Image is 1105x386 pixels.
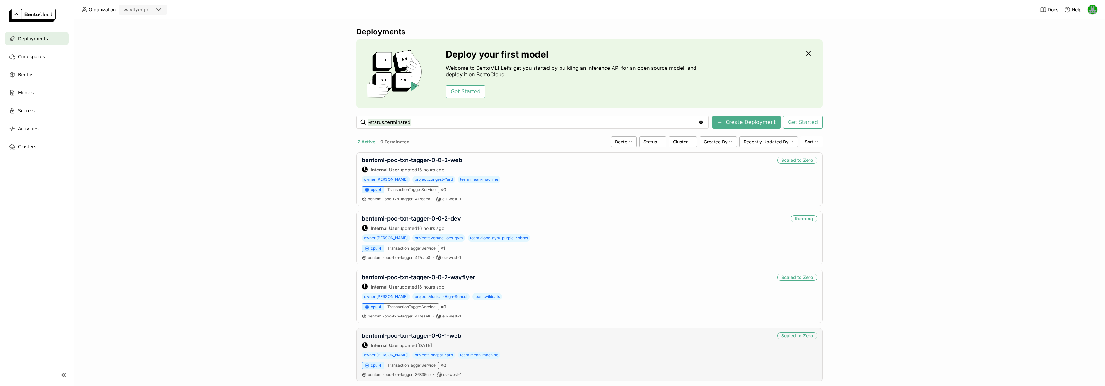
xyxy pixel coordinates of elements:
[368,255,430,260] span: bentoml-poc-txn-tagger 417eae8
[18,53,45,60] span: Codespaces
[442,197,461,202] span: eu-west-1
[1040,6,1058,13] a: Docs
[371,343,399,348] strong: Internal User
[446,65,700,78] p: Welcome to BentoML! Let’s get you started by building an Inference API for an open source model, ...
[368,197,430,201] span: bentoml-poc-txn-tagger 417eae8
[368,314,430,319] a: bentoml-poc-txn-tagger:417eae8
[615,139,627,145] span: Bento
[371,246,381,251] span: cpu.4
[362,166,368,173] div: Internal User
[412,352,455,359] span: project:Longest-Yard
[362,234,410,242] span: owner:[PERSON_NAME]
[368,372,431,377] a: bentoml-poc-txn-tagger:36335ce
[371,225,399,231] strong: Internal User
[379,138,411,146] button: 0 Terminated
[362,342,368,348] div: Internal User
[1088,5,1097,14] img: Sean Hickey
[362,225,461,231] div: updated
[362,332,461,339] a: bentoml-poc-txn-tagger-0-0-1-web
[361,50,430,98] img: cover onboarding
[704,139,728,145] span: Created By
[356,27,823,37] div: Deployments
[673,139,688,145] span: Cluster
[18,89,34,96] span: Models
[18,143,36,151] span: Clusters
[417,284,444,289] span: 16 hours ago
[443,372,462,377] span: eu-west-1
[368,314,430,318] span: bentoml-poc-txn-tagger 417eae8
[384,245,439,252] div: TransactionTaggerService
[413,314,414,318] span: :
[362,166,462,173] div: updated
[777,332,817,339] div: Scaled to Zero
[5,86,69,99] a: Models
[5,104,69,117] a: Secrets
[440,187,446,193] span: × 0
[800,136,823,147] div: Sort
[362,215,461,222] a: bentoml-poc-txn-tagger-0-0-2-dev
[368,255,430,260] a: bentoml-poc-txn-tagger:417eae8
[5,32,69,45] a: Deployments
[440,363,446,368] span: × 0
[362,225,368,231] div: Internal User
[5,68,69,81] a: Bentos
[440,304,446,310] span: × 0
[639,136,666,147] div: Status
[412,176,455,183] span: project:Longest-Yard
[362,176,410,183] span: owner:[PERSON_NAME]
[739,136,798,147] div: Recently Updated By
[362,283,475,290] div: updated
[123,6,154,13] div: wayflyer-prod
[669,136,697,147] div: Cluster
[712,116,781,129] button: Create Deployment
[417,167,444,172] span: 16 hours ago
[446,49,700,60] h3: Deploy your first model
[440,245,445,251] span: × 1
[89,7,116,13] span: Organization
[362,167,368,172] div: IU
[442,314,461,319] span: eu-west-1
[5,140,69,153] a: Clusters
[362,293,410,300] span: owner:[PERSON_NAME]
[777,157,817,164] div: Scaled to Zero
[362,284,368,289] div: IU
[744,139,789,145] span: Recently Updated By
[362,283,368,290] div: Internal User
[362,352,410,359] span: owner:[PERSON_NAME]
[417,225,444,231] span: 16 hours ago
[413,372,414,377] span: :
[468,234,530,242] span: team:globo-gym-purple-cobras
[1064,6,1082,13] div: Help
[698,120,703,125] svg: Clear value
[362,274,475,280] a: bentoml-poc-txn-tagger-0-0-2-wayflyer
[458,352,500,359] span: team:mean-machine
[417,343,432,348] span: [DATE]
[18,35,48,42] span: Deployments
[700,136,737,147] div: Created By
[791,215,817,222] div: Running
[362,342,368,348] div: IU
[18,71,33,78] span: Bentos
[384,186,439,193] div: TransactionTaggerService
[371,363,381,368] span: cpu.4
[777,274,817,281] div: Scaled to Zero
[643,139,657,145] span: Status
[384,362,439,369] div: TransactionTaggerService
[5,122,69,135] a: Activities
[362,342,461,348] div: updated
[368,197,430,202] a: bentoml-poc-txn-tagger:417eae8
[362,157,462,163] a: bentoml-poc-txn-tagger-0-0-2-web
[371,187,381,192] span: cpu.4
[1048,7,1058,13] span: Docs
[5,50,69,63] a: Codespaces
[362,225,368,231] div: IU
[413,197,414,201] span: :
[368,372,431,377] span: bentoml-poc-txn-tagger 36335ce
[611,136,637,147] div: Bento
[472,293,502,300] span: team:wildcats
[371,167,399,172] strong: Internal User
[446,85,485,98] button: Get Started
[1072,7,1082,13] span: Help
[18,107,35,115] span: Secrets
[368,117,698,127] input: Search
